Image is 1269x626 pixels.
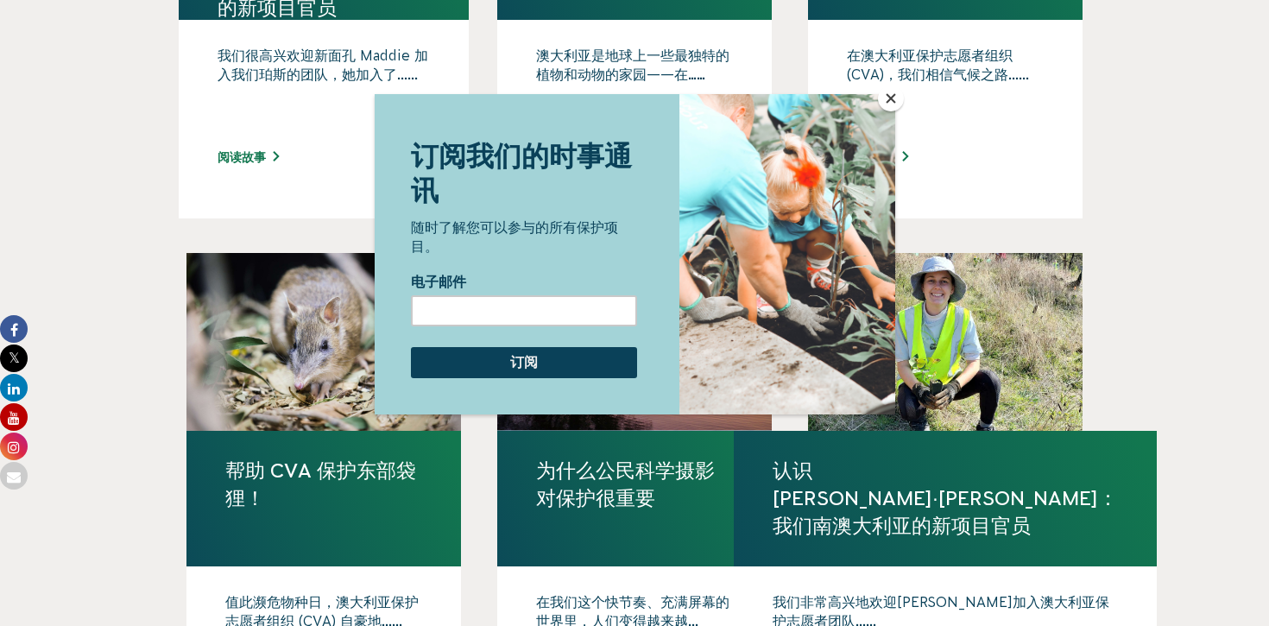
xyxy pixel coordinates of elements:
font: 电子邮件 [36,180,92,195]
font: 订阅我们的时事通讯 [36,47,257,112]
font: 随时了解您可以参与的所有保护项目。 [36,126,243,160]
input: 订阅 [36,253,262,284]
button: 关闭 [878,85,904,111]
font: 订阅 [623,108,646,121]
font: 随时了解您可以参与的所有保护项目。 [19,70,239,85]
button: 订阅 [19,98,1250,130]
font: 订阅我们的时事通讯 [19,21,221,47]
